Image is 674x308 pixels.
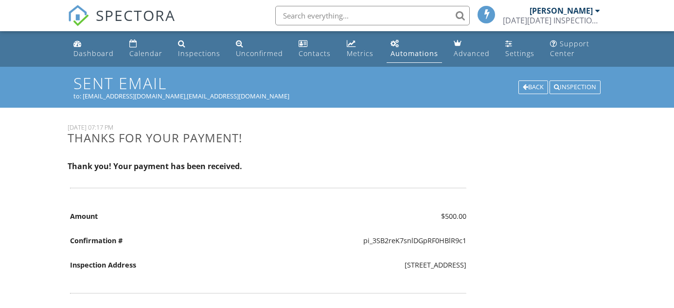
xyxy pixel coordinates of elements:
[236,49,283,58] div: Unconfirmed
[68,161,469,172] p: Thank you! Your payment has been received.
[299,49,331,58] div: Contacts
[501,35,538,63] a: Settings
[178,49,220,58] div: Inspections
[530,6,593,16] div: [PERSON_NAME]
[96,5,176,25] span: SPECTORA
[518,80,548,94] div: Back
[454,49,490,58] div: Advanced
[503,16,600,25] div: GOOD FRIDAY INSPECTIONS LLC
[70,35,118,63] a: Dashboard
[518,82,550,91] a: Back
[295,35,335,63] a: Contacts
[390,49,438,58] div: Automations
[68,5,89,26] img: The Best Home Inspection Software - Spectora
[243,253,469,277] td: [STREET_ADDRESS]
[347,49,373,58] div: Metrics
[232,35,287,63] a: Unconfirmed
[73,49,114,58] div: Dashboard
[68,123,469,131] div: [DATE] 07:17 PM
[343,35,379,63] a: Metrics
[174,35,224,63] a: Inspections
[275,6,470,25] input: Search everything...
[243,204,469,229] td: $500.00
[387,35,442,63] a: Automations (Basic)
[550,80,601,94] div: Inspection
[68,204,244,229] td: Amount
[505,49,534,58] div: Settings
[129,49,162,58] div: Calendar
[546,35,604,63] a: Support Center
[450,35,494,63] a: Advanced
[68,229,244,253] td: Confirmation #
[68,13,176,34] a: SPECTORA
[73,92,600,100] div: to: [EMAIL_ADDRESS][DOMAIN_NAME],[EMAIL_ADDRESS][DOMAIN_NAME]
[125,35,166,63] a: Calendar
[243,229,469,253] td: pi_3SB2reK7snlDGpRF0HBlR9c1
[550,39,589,58] div: Support Center
[68,253,244,277] td: Inspection Address
[68,131,469,144] h3: Thanks for your payment!
[73,75,600,92] h1: Sent Email
[550,82,601,91] a: Inspection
